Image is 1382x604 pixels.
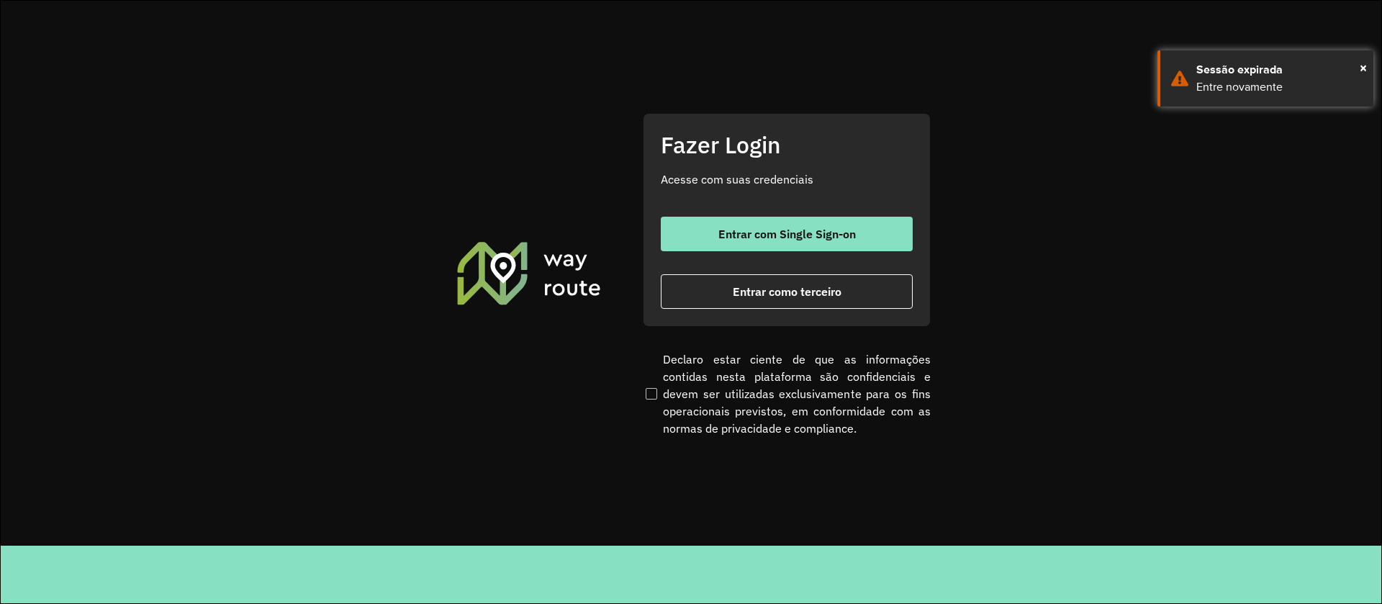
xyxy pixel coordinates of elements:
button: button [661,217,913,251]
span: × [1360,57,1367,78]
button: Close [1360,57,1367,78]
div: Sessão expirada [1196,61,1363,78]
h2: Fazer Login [661,131,913,158]
span: Entrar como terceiro [733,286,841,297]
img: Roteirizador AmbevTech [455,240,603,306]
span: Entrar com Single Sign-on [718,228,856,240]
button: button [661,274,913,309]
label: Declaro estar ciente de que as informações contidas nesta plataforma são confidenciais e devem se... [643,351,931,437]
div: Entre novamente [1196,78,1363,96]
p: Acesse com suas credenciais [661,171,913,188]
